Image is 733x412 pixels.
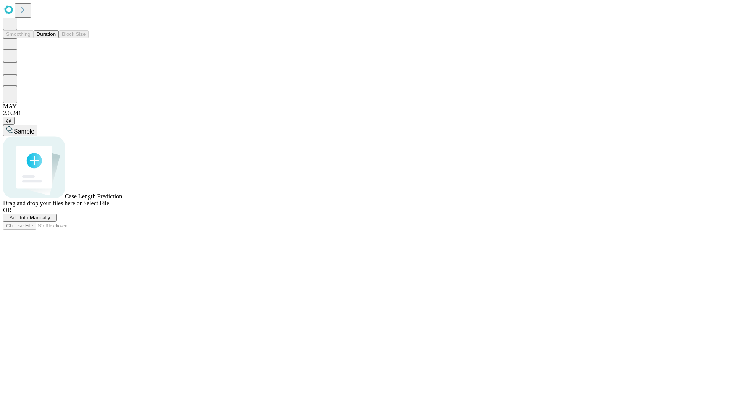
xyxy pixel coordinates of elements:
[3,200,82,206] span: Drag and drop your files here or
[34,30,59,38] button: Duration
[59,30,89,38] button: Block Size
[3,30,34,38] button: Smoothing
[6,118,11,124] span: @
[65,193,122,200] span: Case Length Prediction
[3,125,37,136] button: Sample
[3,214,57,222] button: Add Info Manually
[83,200,109,206] span: Select File
[3,110,730,117] div: 2.0.241
[10,215,50,220] span: Add Info Manually
[14,128,34,135] span: Sample
[3,103,730,110] div: MAY
[3,117,15,125] button: @
[3,207,11,213] span: OR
